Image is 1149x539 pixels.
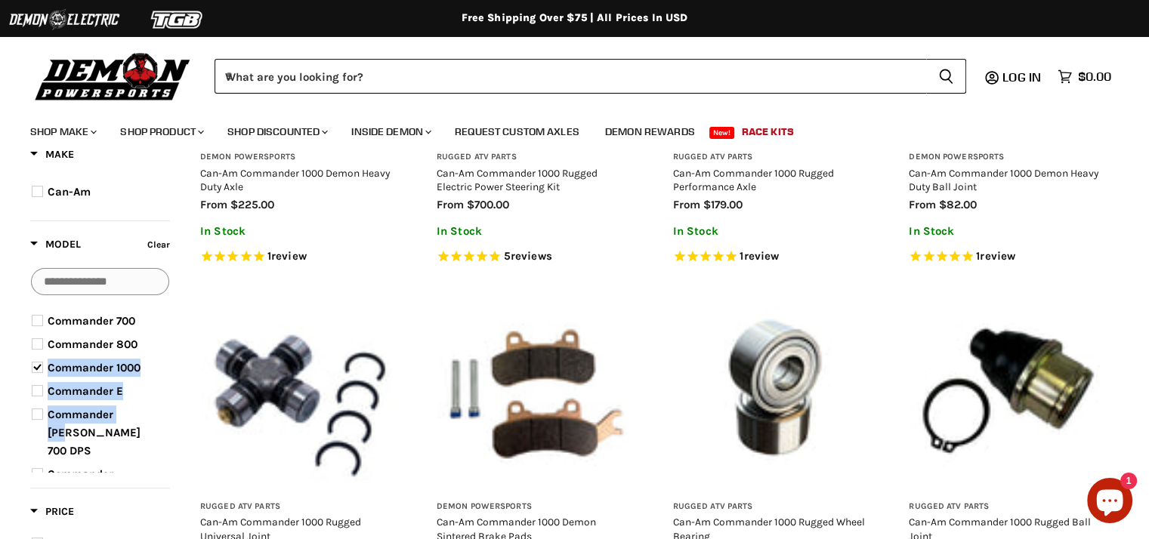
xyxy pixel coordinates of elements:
[511,249,552,263] span: reviews
[909,225,1107,238] p: In Stock
[673,501,872,513] h3: Rugged ATV Parts
[216,116,337,147] a: Shop Discounted
[437,291,635,490] img: Can-Am Commander 1000 Demon Sintered Brake Pads
[730,116,805,147] a: Race Kits
[437,167,598,192] a: Can-Am Commander 1000 Rugged Electric Power Steering Kit
[996,70,1050,84] a: Log in
[200,152,399,163] h3: Demon Powersports
[980,249,1015,263] span: review
[673,198,700,211] span: from
[437,198,464,211] span: from
[673,152,872,163] h3: Rugged ATV Parts
[30,148,74,161] span: Make
[1050,66,1119,88] a: $0.00
[19,116,106,147] a: Shop Make
[340,116,440,147] a: Inside Demon
[48,408,141,457] span: Commander [PERSON_NAME] 700 DPS
[909,501,1107,513] h3: Rugged ATV Parts
[200,291,399,490] img: Can-Am Commander 1000 Rugged Universal Joint
[30,237,81,256] button: Filter by Model
[1083,478,1137,527] inbox-online-store-chat: Shopify online store chat
[30,49,196,103] img: Demon Powersports
[673,291,872,490] img: Can-Am Commander 1000 Rugged Wheel Bearing
[703,198,743,211] span: $179.00
[909,291,1107,490] img: Can-Am Commander 1000 Rugged Ball Joint
[30,504,74,523] button: Filter by Price
[48,467,141,517] span: Commander [PERSON_NAME] 700 XT
[504,249,552,263] span: 5 reviews
[30,147,74,166] button: Filter by Make
[230,198,274,211] span: $225.00
[909,152,1107,163] h3: Demon Powersports
[200,249,399,265] span: Rated 5.0 out of 5 stars 1 reviews
[437,152,635,163] h3: Rugged ATV Parts
[144,236,170,257] button: Clear filter by Model
[437,225,635,238] p: In Stock
[200,198,227,211] span: from
[467,198,509,211] span: $700.00
[909,249,1107,265] span: Rated 5.0 out of 5 stars 1 reviews
[271,249,307,263] span: review
[1002,69,1041,85] span: Log in
[437,249,635,265] span: Rated 4.8 out of 5 stars 5 reviews
[909,167,1098,192] a: Can-Am Commander 1000 Demon Heavy Duty Ball Joint
[30,238,81,251] span: Model
[215,59,966,94] form: Product
[48,314,135,328] span: Commander 700
[48,185,91,199] span: Can-Am
[30,505,74,518] span: Price
[443,116,591,147] a: Request Custom Axles
[1078,69,1111,84] span: $0.00
[437,501,635,513] h3: Demon Powersports
[200,501,399,513] h3: Rugged ATV Parts
[594,116,706,147] a: Demon Rewards
[48,337,137,351] span: Commander 800
[976,249,1015,263] span: 1 reviews
[740,249,779,263] span: 1 reviews
[109,116,213,147] a: Shop Product
[8,5,121,34] img: Demon Electric Logo 2
[200,225,399,238] p: In Stock
[48,361,141,374] span: Commander 1000
[200,167,390,192] a: Can-Am Commander 1000 Demon Heavy Duty Axle
[939,198,977,211] span: $82.00
[19,110,1107,147] ul: Main menu
[267,249,307,263] span: 1 reviews
[48,384,123,398] span: Commander E
[121,5,234,34] img: TGB Logo 2
[673,225,872,238] p: In Stock
[743,249,779,263] span: review
[709,127,735,139] span: New!
[673,249,872,265] span: Rated 5.0 out of 5 stars 1 reviews
[926,59,966,94] button: Search
[909,198,936,211] span: from
[215,59,926,94] input: When autocomplete results are available use up and down arrows to review and enter to select
[673,167,834,192] a: Can-Am Commander 1000 Rugged Performance Axle
[31,268,169,295] input: Search Options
